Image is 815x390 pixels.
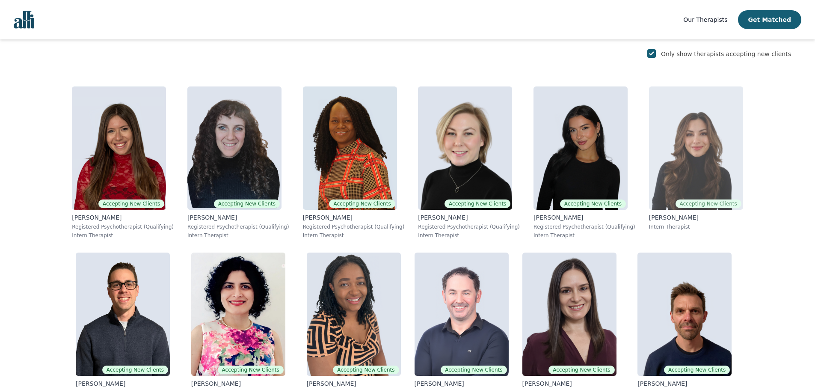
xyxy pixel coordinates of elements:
[307,253,401,376] img: Faith_Daniels
[98,199,164,208] span: Accepting New Clients
[303,86,397,210] img: Grace_Nyamweya
[181,80,296,246] a: Shira_BlakeAccepting New Clients[PERSON_NAME]Registered Psychotherapist (Qualifying)Intern Therapist
[415,379,509,388] p: [PERSON_NAME]
[522,253,616,376] img: Lorena_Krasnai
[676,199,741,208] span: Accepting New Clients
[72,86,166,210] img: Alisha_Levine
[296,80,412,246] a: Grace_NyamweyaAccepting New Clients[PERSON_NAME]Registered Psychotherapist (Qualifying)Intern The...
[664,366,730,374] span: Accepting New Clients
[14,11,34,29] img: alli logo
[533,232,635,239] p: Intern Therapist
[418,232,520,239] p: Intern Therapist
[533,86,628,210] img: Alyssa_Tweedie
[522,379,624,388] p: [PERSON_NAME]
[187,232,289,239] p: Intern Therapist
[187,213,289,222] p: [PERSON_NAME]
[642,80,750,246] a: Saba_SalemiAccepting New Clients[PERSON_NAME]Intern Therapist
[418,223,520,230] p: Registered Psychotherapist (Qualifying)
[187,223,289,230] p: Registered Psychotherapist (Qualifying)
[548,366,614,374] span: Accepting New Clients
[72,223,174,230] p: Registered Psychotherapist (Qualifying)
[649,213,743,222] p: [PERSON_NAME]
[445,199,510,208] span: Accepting New Clients
[527,80,642,246] a: Alyssa_TweedieAccepting New Clients[PERSON_NAME]Registered Psychotherapist (Qualifying)Intern The...
[738,10,801,29] button: Get Matched
[418,86,512,210] img: Jocelyn_Crawford
[303,213,405,222] p: [PERSON_NAME]
[560,199,626,208] span: Accepting New Clients
[683,16,727,23] span: Our Therapists
[307,379,401,388] p: [PERSON_NAME]
[533,213,635,222] p: [PERSON_NAME]
[637,379,739,388] p: [PERSON_NAME]
[72,213,174,222] p: [PERSON_NAME]
[76,253,170,376] img: Ethan_Braun
[214,199,280,208] span: Accepting New Clients
[76,379,178,388] p: [PERSON_NAME]
[187,86,282,210] img: Shira_Blake
[303,223,405,230] p: Registered Psychotherapist (Qualifying)
[441,366,507,374] span: Accepting New Clients
[418,213,520,222] p: [PERSON_NAME]
[303,232,405,239] p: Intern Therapist
[333,366,399,374] span: Accepting New Clients
[661,51,791,57] label: Only show therapists accepting new clients
[649,86,743,210] img: Saba_Salemi
[683,15,727,25] a: Our Therapists
[329,199,395,208] span: Accepting New Clients
[411,80,527,246] a: Jocelyn_CrawfordAccepting New Clients[PERSON_NAME]Registered Psychotherapist (Qualifying)Intern T...
[218,366,284,374] span: Accepting New Clients
[102,366,168,374] span: Accepting New Clients
[65,80,181,246] a: Alisha_LevineAccepting New Clients[PERSON_NAME]Registered Psychotherapist (Qualifying)Intern Ther...
[649,223,743,230] p: Intern Therapist
[533,223,635,230] p: Registered Psychotherapist (Qualifying)
[191,379,293,388] p: [PERSON_NAME]
[191,253,285,376] img: Ghazaleh_Bozorg
[415,253,509,376] img: Christopher_Hillier
[72,232,174,239] p: Intern Therapist
[637,253,732,376] img: Todd_Schiedel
